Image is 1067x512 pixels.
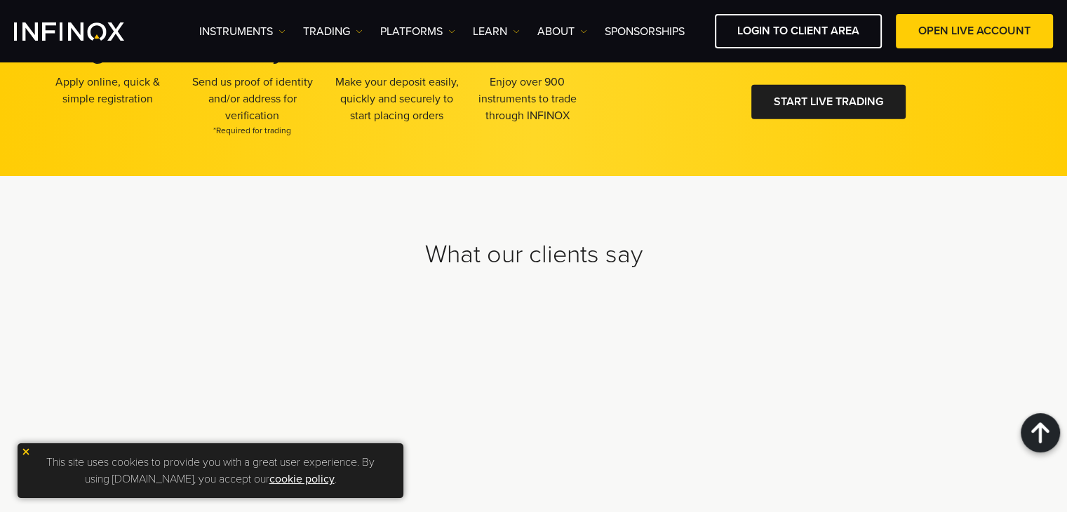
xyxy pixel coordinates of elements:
[537,23,587,40] a: ABOUT
[199,23,286,40] a: Instruments
[187,74,318,137] p: Send us proof of identity and/or address for verification
[21,447,31,457] img: yellow close icon
[715,14,882,48] a: LOGIN TO CLIENT AREA
[462,74,593,124] p: Enjoy over 900 instruments to trade through INFINOX
[14,22,157,41] a: INFINOX Logo
[303,23,363,40] a: TRADING
[605,23,685,40] a: SPONSORSHIPS
[473,23,520,40] a: Learn
[380,23,455,40] a: PLATFORMS
[269,472,335,486] a: cookie policy
[43,239,1025,270] h2: What our clients say
[187,124,318,137] span: *Required for trading
[332,74,462,124] p: Make your deposit easily, quickly and securely to start placing orders
[25,450,396,491] p: This site uses cookies to provide you with a great user experience. By using [DOMAIN_NAME], you a...
[43,74,173,107] p: Apply online, quick & simple registration
[751,86,906,120] a: START LIVE TRADING
[896,14,1053,48] a: OPEN LIVE ACCOUNT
